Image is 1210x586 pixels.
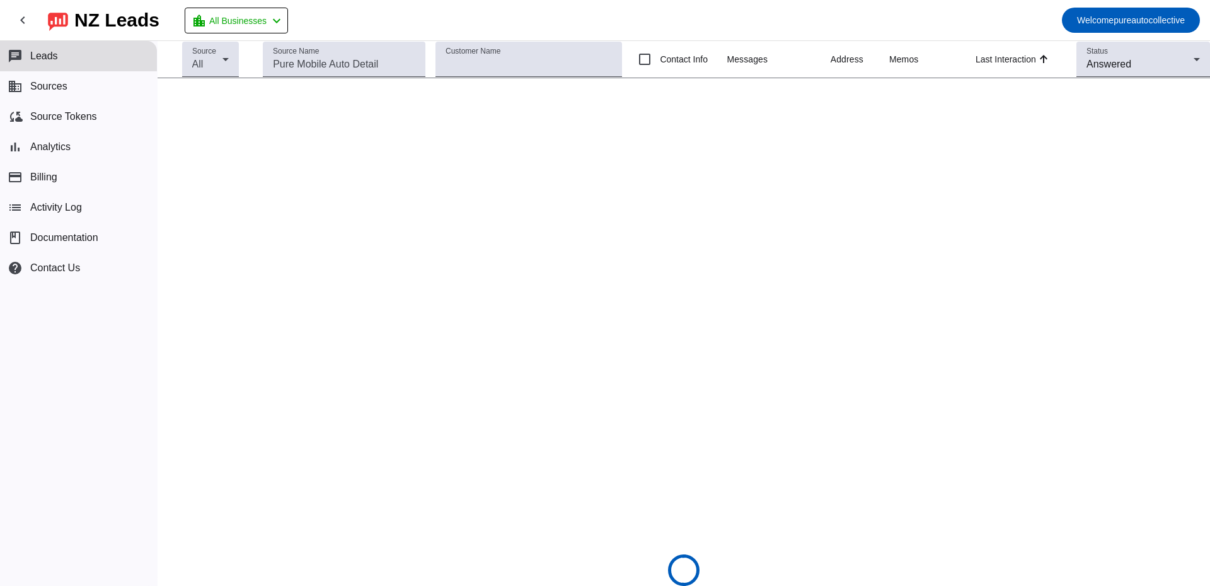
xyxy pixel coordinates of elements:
[446,47,500,56] mat-label: Customer Name
[30,141,71,153] span: Analytics
[30,111,97,122] span: Source Tokens
[976,53,1036,66] div: Last Interaction
[1077,11,1185,29] span: pureautocollective
[15,13,30,28] mat-icon: chevron_left
[8,170,23,185] mat-icon: payment
[1086,47,1108,56] mat-label: Status
[273,47,319,56] mat-label: Source Name
[8,200,23,215] mat-icon: list
[1077,15,1114,25] span: Welcome
[269,13,284,28] mat-icon: chevron_left
[209,12,267,30] span: All Businesses
[30,202,82,213] span: Activity Log
[30,50,58,62] span: Leads
[192,47,216,56] mat-label: Source
[273,57,415,72] input: Pure Mobile Auto Detail
[30,81,67,92] span: Sources
[185,8,288,33] button: All Businesses
[8,139,23,155] mat-icon: bar_chart
[8,261,23,276] mat-icon: help
[8,49,23,64] mat-icon: chat
[8,230,23,245] span: book
[74,11,159,29] div: NZ Leads
[8,79,23,94] mat-icon: business
[30,262,80,274] span: Contact Us
[831,41,889,78] th: Address
[8,109,23,124] mat-icon: cloud_sync
[192,59,204,69] span: All
[657,53,708,66] label: Contact Info
[727,41,830,78] th: Messages
[30,172,57,183] span: Billing
[48,9,68,31] img: logo
[1062,8,1200,33] button: Welcomepureautocollective
[192,13,207,28] mat-icon: location_city
[30,232,98,243] span: Documentation
[1086,59,1131,69] span: Answered
[889,41,976,78] th: Memos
